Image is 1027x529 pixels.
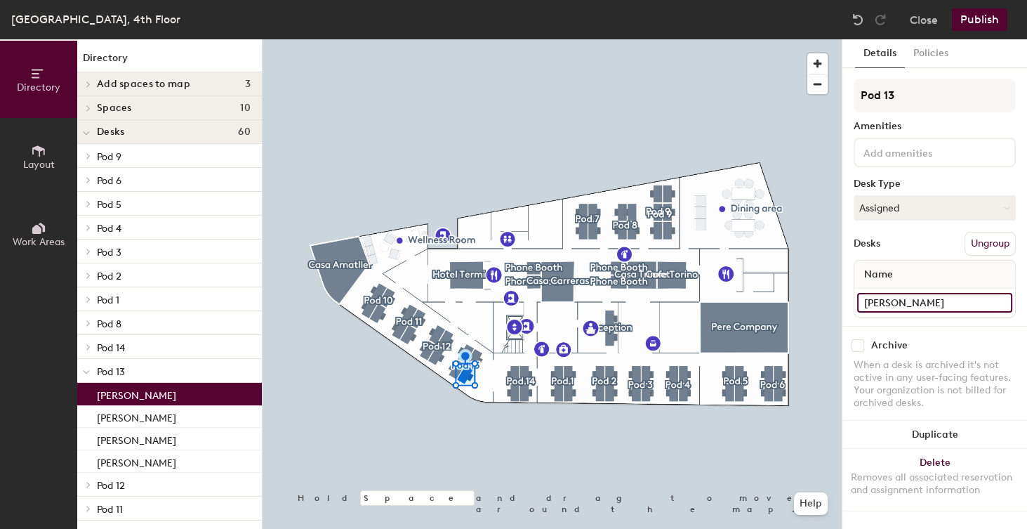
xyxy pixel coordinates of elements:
[842,449,1027,511] button: DeleteRemoves all associated reservation and assignment information
[97,453,176,469] p: [PERSON_NAME]
[23,159,55,171] span: Layout
[97,103,132,114] span: Spaces
[851,13,865,27] img: Undo
[851,471,1019,497] div: Removes all associated reservation and assignment information
[97,318,121,330] span: Pod 8
[245,79,251,90] span: 3
[854,238,880,249] div: Desks
[952,8,1007,31] button: Publish
[857,262,900,287] span: Name
[97,342,125,354] span: Pod 14
[873,13,887,27] img: Redo
[97,504,123,516] span: Pod 11
[240,103,251,114] span: 10
[97,247,121,259] span: Pod 3
[97,223,121,235] span: Pod 4
[97,366,125,378] span: Pod 13
[857,293,1012,313] input: Unnamed desk
[97,270,121,282] span: Pod 2
[905,39,957,68] button: Policies
[854,359,1016,410] div: When a desk is archived it's not active in any user-facing features. Your organization is not bil...
[77,51,262,72] h1: Directory
[854,121,1016,132] div: Amenities
[97,175,121,187] span: Pod 6
[842,421,1027,449] button: Duplicate
[97,126,124,138] span: Desks
[97,151,121,163] span: Pod 9
[97,79,190,90] span: Add spaces to map
[965,232,1016,256] button: Ungroup
[11,11,180,28] div: [GEOGRAPHIC_DATA], 4th Floor
[97,431,176,447] p: [PERSON_NAME]
[794,492,828,515] button: Help
[97,386,176,402] p: [PERSON_NAME]
[854,178,1016,190] div: Desk Type
[17,81,60,93] span: Directory
[97,408,176,424] p: [PERSON_NAME]
[871,340,908,351] div: Archive
[238,126,251,138] span: 60
[854,195,1016,221] button: Assigned
[861,143,987,160] input: Add amenities
[13,236,65,248] span: Work Areas
[97,480,125,492] span: Pod 12
[855,39,905,68] button: Details
[97,199,121,211] span: Pod 5
[910,8,938,31] button: Close
[97,294,119,306] span: Pod 1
